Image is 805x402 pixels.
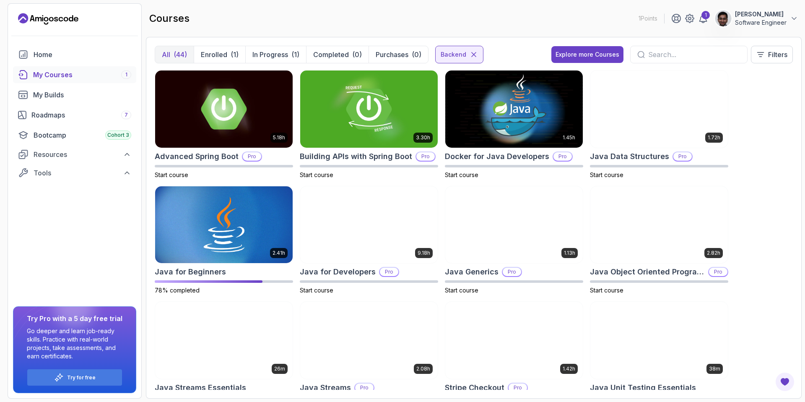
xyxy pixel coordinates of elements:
[162,50,170,60] p: All
[445,287,478,294] span: Start course
[418,250,430,256] p: 9.18h
[34,50,131,60] div: Home
[300,186,438,264] img: Java for Developers card
[376,50,408,60] p: Purchases
[174,50,187,60] div: (44)
[34,168,131,178] div: Tools
[416,152,435,161] p: Pro
[590,382,696,394] h2: Java Unit Testing Essentials
[355,384,374,392] p: Pro
[34,130,131,140] div: Bootcamp
[300,151,412,162] h2: Building APIs with Spring Boot
[445,171,478,178] span: Start course
[708,134,720,141] p: 1.72h
[243,152,261,161] p: Pro
[149,12,190,25] h2: courses
[563,134,575,141] p: 1.45h
[27,327,122,360] p: Go deeper and learn job-ready skills. Practice with real-world projects, take assessments, and ea...
[300,266,376,278] h2: Java for Developers
[273,250,285,256] p: 2.41h
[300,382,351,394] h2: Java Streams
[590,186,728,264] img: Java Object Oriented Programming card
[445,186,583,264] img: Java Generics card
[201,50,227,60] p: Enrolled
[639,14,657,23] p: 1 Points
[416,365,430,372] p: 2.08h
[125,71,127,78] span: 1
[553,152,572,161] p: Pro
[735,10,787,18] p: [PERSON_NAME]
[709,268,727,276] p: Pro
[509,384,527,392] p: Pro
[412,50,421,60] div: (0)
[27,369,122,386] button: Try for free
[300,70,438,148] img: Building APIs with Spring Boot card
[155,171,188,178] span: Start course
[445,382,504,394] h2: Stripe Checkout
[698,13,708,23] a: 1
[352,50,362,60] div: (0)
[445,266,499,278] h2: Java Generics
[707,250,720,256] p: 2.82h
[13,127,136,144] a: bootcamp
[416,134,430,141] p: 3.30h
[155,287,200,294] span: 78% completed
[155,70,293,148] img: Advanced Spring Boot card
[380,268,398,276] p: Pro
[590,171,623,178] span: Start course
[33,70,131,80] div: My Courses
[13,147,136,162] button: Resources
[252,50,288,60] p: In Progress
[155,302,293,379] img: Java Streams Essentials card
[107,132,129,138] span: Cohort 3
[503,268,521,276] p: Pro
[590,151,669,162] h2: Java Data Structures
[751,46,793,63] button: Filters
[300,302,438,379] img: Java Streams card
[155,382,246,394] h2: Java Streams Essentials
[34,149,131,159] div: Resources
[441,50,466,59] p: Backend
[445,70,583,148] img: Docker for Java Developers card
[715,10,731,26] img: user profile image
[563,365,575,372] p: 1.42h
[673,152,692,161] p: Pro
[273,134,285,141] p: 5.18h
[590,302,728,379] img: Java Unit Testing Essentials card
[648,50,740,60] input: Search...
[715,10,798,27] button: user profile image[PERSON_NAME]Software Engineer
[155,186,293,264] img: Java for Beginners card
[300,171,333,178] span: Start course
[67,374,96,381] a: Try for free
[245,46,306,63] button: In Progress(1)
[13,46,136,63] a: home
[18,12,78,26] a: Landing page
[775,372,795,392] button: Open Feedback Button
[33,90,131,100] div: My Builds
[13,165,136,180] button: Tools
[590,266,705,278] h2: Java Object Oriented Programming
[13,107,136,123] a: roadmaps
[291,50,299,60] div: (1)
[13,86,136,103] a: builds
[231,50,239,60] div: (1)
[709,365,720,372] p: 38m
[551,46,623,63] button: Explore more Courses
[13,66,136,83] a: courses
[735,18,787,27] p: Software Engineer
[556,50,619,59] div: Explore more Courses
[369,46,428,63] button: Purchases(0)
[155,266,226,278] h2: Java for Beginners
[125,112,128,118] span: 7
[701,11,710,19] div: 1
[194,46,245,63] button: Enrolled(1)
[590,287,623,294] span: Start course
[300,287,333,294] span: Start course
[564,250,575,256] p: 1.13h
[590,70,728,148] img: Java Data Structures card
[155,46,194,63] button: All(44)
[155,151,239,162] h2: Advanced Spring Boot
[313,50,349,60] p: Completed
